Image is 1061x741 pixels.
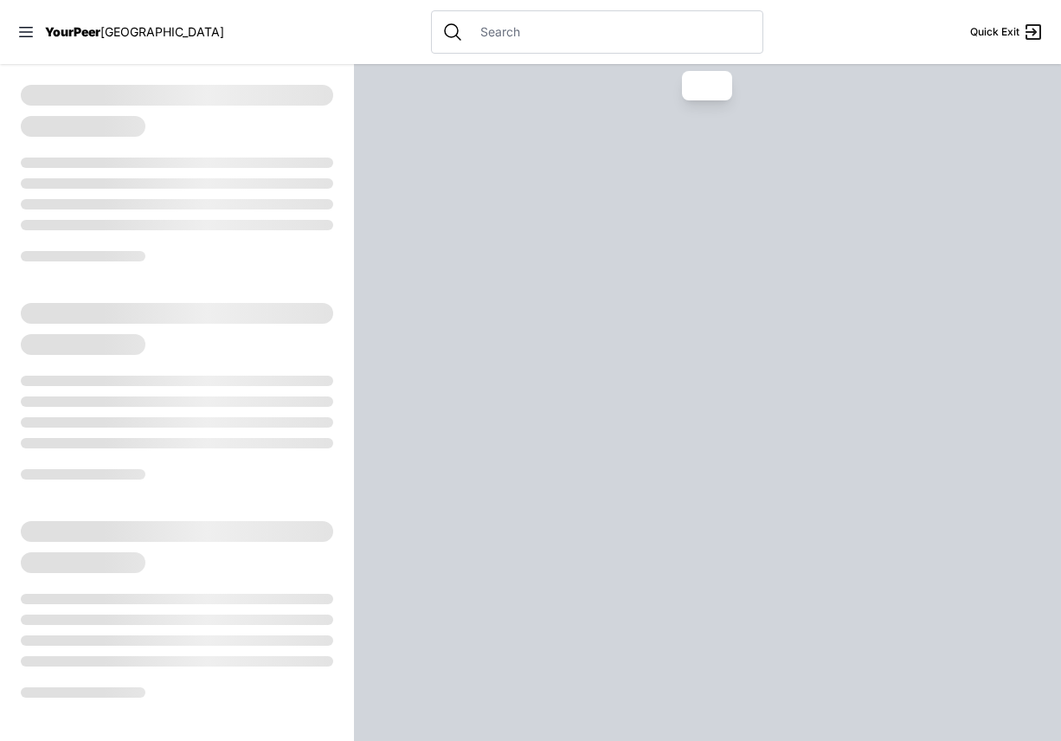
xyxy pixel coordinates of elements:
a: YourPeer[GEOGRAPHIC_DATA] [45,27,224,37]
a: Quick Exit [970,22,1044,42]
span: Quick Exit [970,25,1019,39]
span: YourPeer [45,24,100,39]
input: Search [470,23,752,41]
span: [GEOGRAPHIC_DATA] [100,24,224,39]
